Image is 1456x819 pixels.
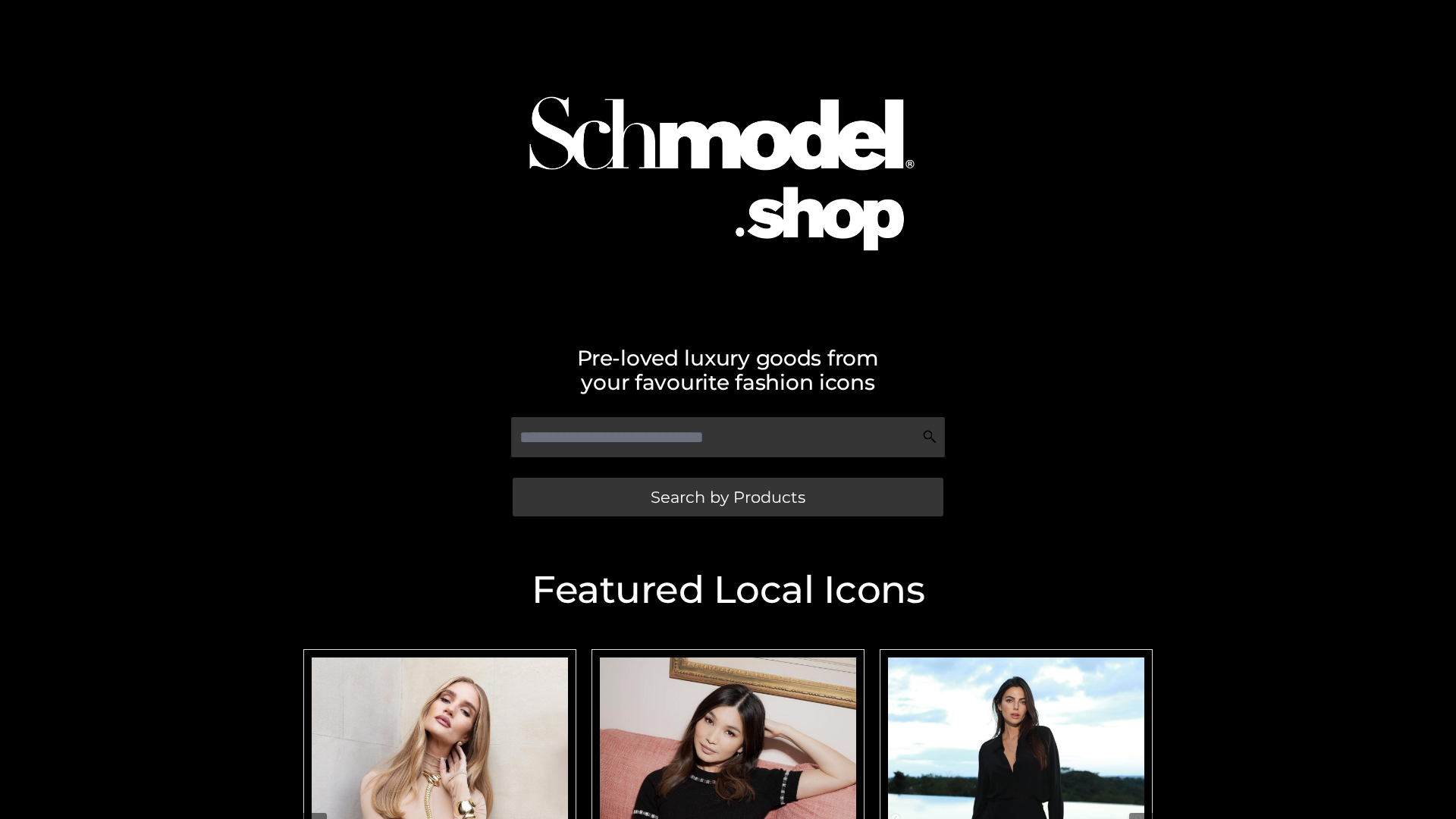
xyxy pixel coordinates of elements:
span: Search by Products [651,489,805,505]
h2: Featured Local Icons​ [296,571,1160,609]
h2: Pre-loved luxury goods from your favourite fashion icons [296,346,1160,394]
a: Search by Products [513,478,943,516]
img: Search Icon [922,429,937,444]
